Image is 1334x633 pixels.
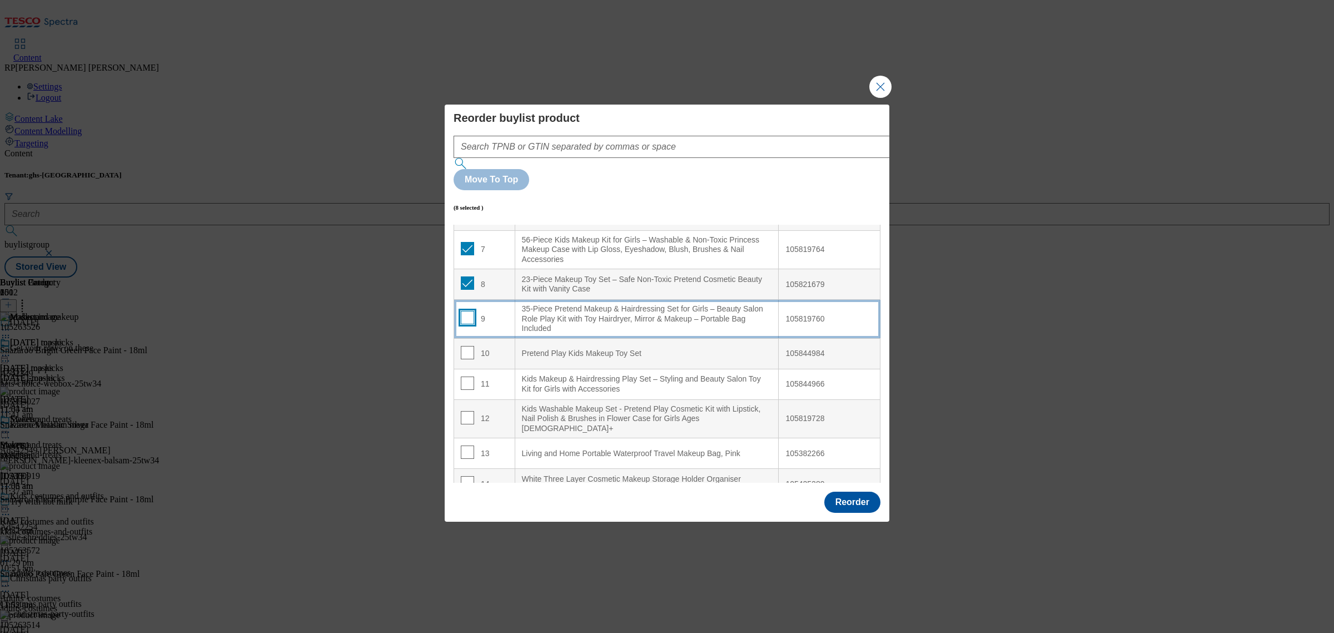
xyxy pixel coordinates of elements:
div: Kids Washable Makeup Set - Pretend Play Cosmetic Kit with Lipstick, Nail Polish & Brushes in Flow... [522,404,772,434]
input: Search TPNB or GTIN separated by commas or space [454,136,923,158]
h6: (8 selected ) [454,204,484,211]
div: Living and Home Portable Waterproof Travel Makeup Bag, Pink [522,449,772,459]
div: 23-Piece Makeup Toy Set – Safe Non-Toxic Pretend Cosmetic Beauty Kit with Vanity Case [522,275,772,294]
div: 105819728 [785,414,873,424]
div: 35-Piece Pretend Makeup & Hairdressing Set for Girls – Beauty Salon Role Play Kit with Toy Hairdr... [522,304,772,334]
div: White Three Layer Cosmetic Makeup Storage Holder Organiser Skincare Display Box Case With Handle [522,474,772,494]
div: 10 [461,346,508,362]
div: 105844984 [785,349,873,359]
button: Reorder [824,492,880,513]
div: 7 [461,242,508,258]
div: 11 [461,377,508,393]
div: 105819764 [785,245,873,255]
div: Pretend Play Kids Makeup Toy Set [522,349,772,359]
div: 12 [461,411,508,427]
div: 13 [461,446,508,462]
div: 105819760 [785,314,873,324]
button: Close Modal [869,76,892,98]
button: Move To Top [454,169,529,190]
div: 14 [461,476,508,492]
div: 105382266 [785,449,873,459]
div: 105821679 [785,280,873,290]
div: Kids Makeup & Hairdressing Play Set – Styling and Beauty Salon Toy Kit for Girls with Accessories [522,374,772,394]
div: 105844966 [785,379,873,389]
div: 105425289 [785,479,873,489]
div: 8 [461,276,508,293]
div: 9 [461,311,508,327]
div: Modal [445,105,889,522]
div: 56-Piece Kids Makeup Kit for Girls – Washable & Non-Toxic Princess Makeup Case with Lip Gloss, Ey... [522,235,772,265]
h4: Reorder buylist product [454,111,880,125]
